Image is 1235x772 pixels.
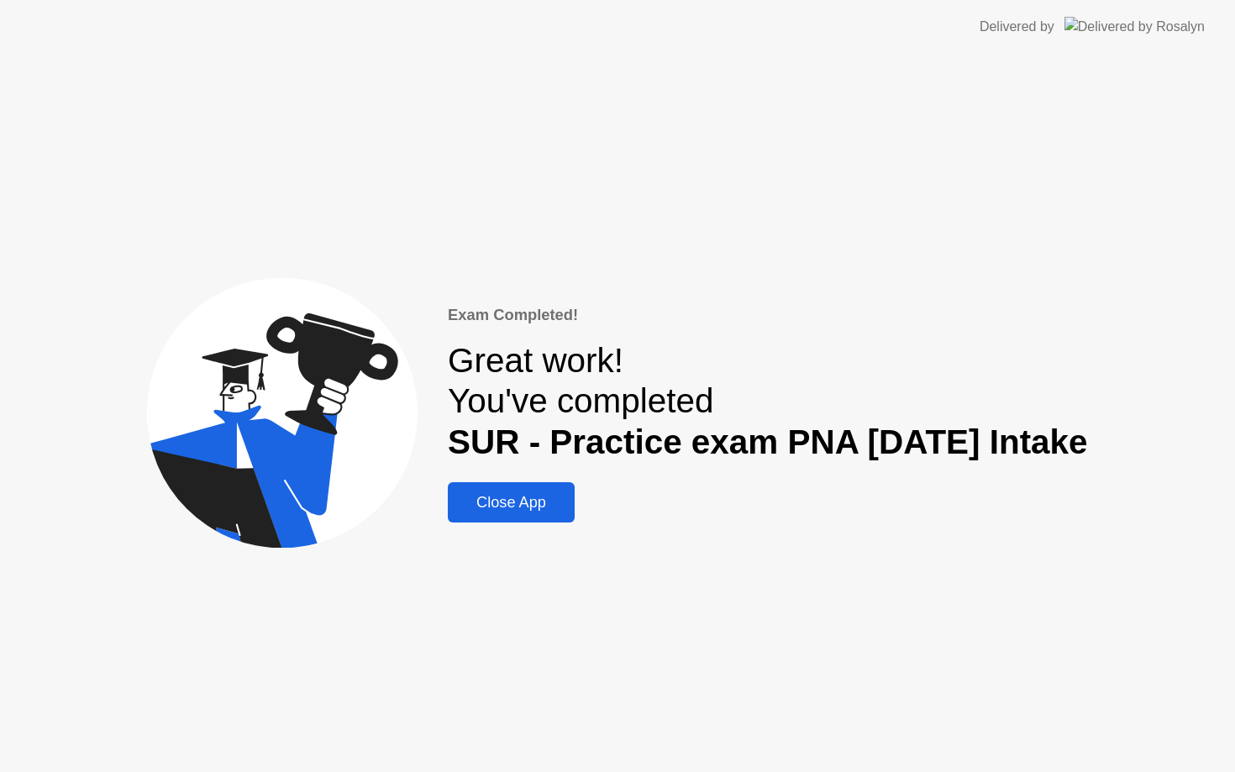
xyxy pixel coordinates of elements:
[453,494,570,512] div: Close App
[448,340,1088,463] div: Great work! You've completed
[448,303,1088,327] div: Exam Completed!
[980,17,1054,37] div: Delivered by
[1064,17,1205,36] img: Delivered by Rosalyn
[448,423,1088,461] b: SUR - Practice exam PNA [DATE] Intake
[448,482,575,523] button: Close App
